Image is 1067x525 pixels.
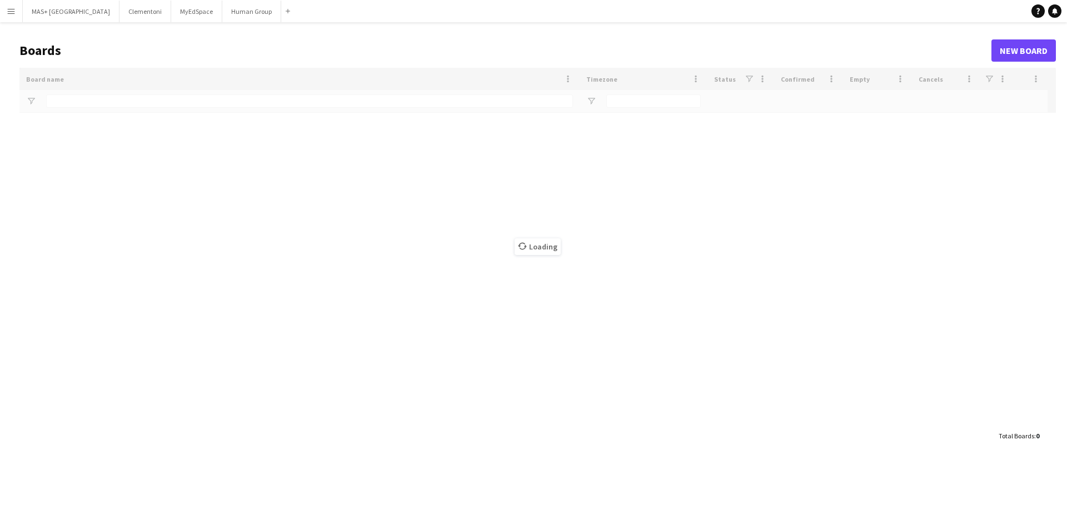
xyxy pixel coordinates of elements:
button: Human Group [222,1,281,22]
button: Clementoni [119,1,171,22]
span: Loading [515,238,561,255]
h1: Boards [19,42,991,59]
div: : [999,425,1039,447]
button: MyEdSpace [171,1,222,22]
span: Total Boards [999,432,1034,440]
button: MAS+ [GEOGRAPHIC_DATA] [23,1,119,22]
span: 0 [1036,432,1039,440]
a: New Board [991,39,1056,62]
